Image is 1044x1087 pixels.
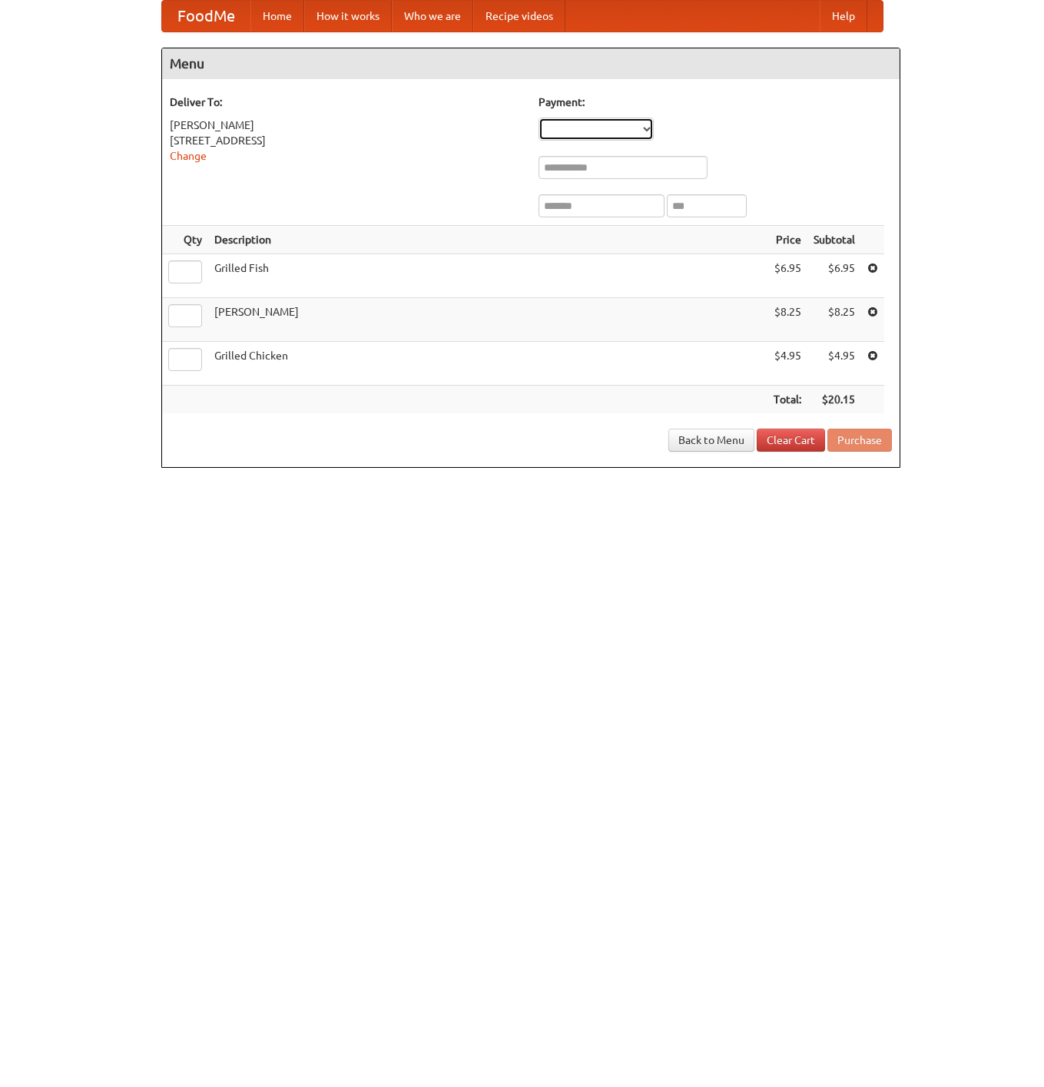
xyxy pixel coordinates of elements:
h5: Payment: [539,94,892,110]
a: Change [170,150,207,162]
th: Qty [162,226,208,254]
td: $8.25 [767,298,807,342]
td: $4.95 [807,342,861,386]
th: Price [767,226,807,254]
a: Recipe videos [473,1,565,31]
h5: Deliver To: [170,94,523,110]
th: Total: [767,386,807,414]
th: Description [208,226,767,254]
a: How it works [304,1,392,31]
a: Help [820,1,867,31]
td: Grilled Fish [208,254,767,298]
th: $20.15 [807,386,861,414]
td: $6.95 [767,254,807,298]
td: Grilled Chicken [208,342,767,386]
td: $4.95 [767,342,807,386]
button: Purchase [827,429,892,452]
a: Back to Menu [668,429,754,452]
h4: Menu [162,48,900,79]
div: [STREET_ADDRESS] [170,133,523,148]
th: Subtotal [807,226,861,254]
a: FoodMe [162,1,250,31]
a: Home [250,1,304,31]
td: $8.25 [807,298,861,342]
a: Who we are [392,1,473,31]
td: [PERSON_NAME] [208,298,767,342]
a: Clear Cart [757,429,825,452]
div: [PERSON_NAME] [170,118,523,133]
td: $6.95 [807,254,861,298]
